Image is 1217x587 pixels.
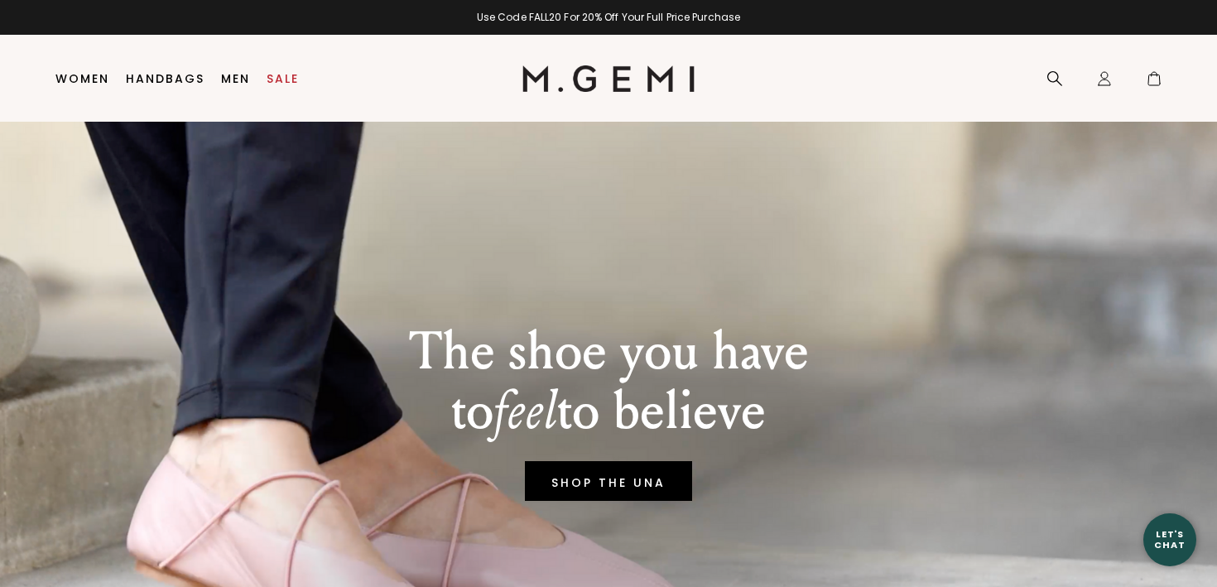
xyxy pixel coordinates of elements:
[55,72,109,85] a: Women
[1143,529,1196,550] div: Let's Chat
[522,65,695,92] img: M.Gemi
[221,72,250,85] a: Men
[493,379,557,443] em: feel
[267,72,299,85] a: Sale
[409,322,809,382] p: The shoe you have
[126,72,204,85] a: Handbags
[409,382,809,441] p: to to believe
[525,461,692,501] a: SHOP THE UNA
